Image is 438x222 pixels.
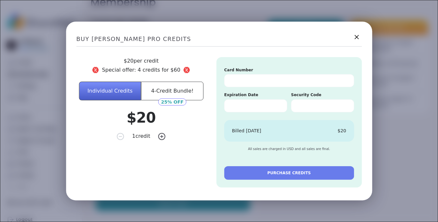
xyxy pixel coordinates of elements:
[224,166,354,180] button: PURCHASE CREDITS
[224,92,287,98] h5: Expiration Date
[141,82,204,100] button: 4-Credit Bundle!
[76,57,206,65] p: $ 20 per credit
[76,66,206,74] span: Special offer: 4 credits for $ 60
[158,98,186,106] div: 25% OFF
[230,104,282,109] iframe: Secure expiration date input frame
[296,104,348,109] iframe: Secure CVC input frame
[127,108,156,127] h4: $ 20
[224,67,354,73] h5: Card Number
[248,147,330,151] span: All sales are charged in USD and all sales are final.
[76,32,362,47] h2: BUY [PERSON_NAME] PRO CREDITS
[132,133,150,140] span: 1 credit
[337,128,346,134] div: $ 20
[267,170,311,176] span: PURCHASE CREDITS
[232,128,262,134] div: Billed [DATE]
[230,78,349,84] iframe: Secure card number input frame
[291,92,354,98] h5: Security Code
[79,82,141,100] button: Individual Credits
